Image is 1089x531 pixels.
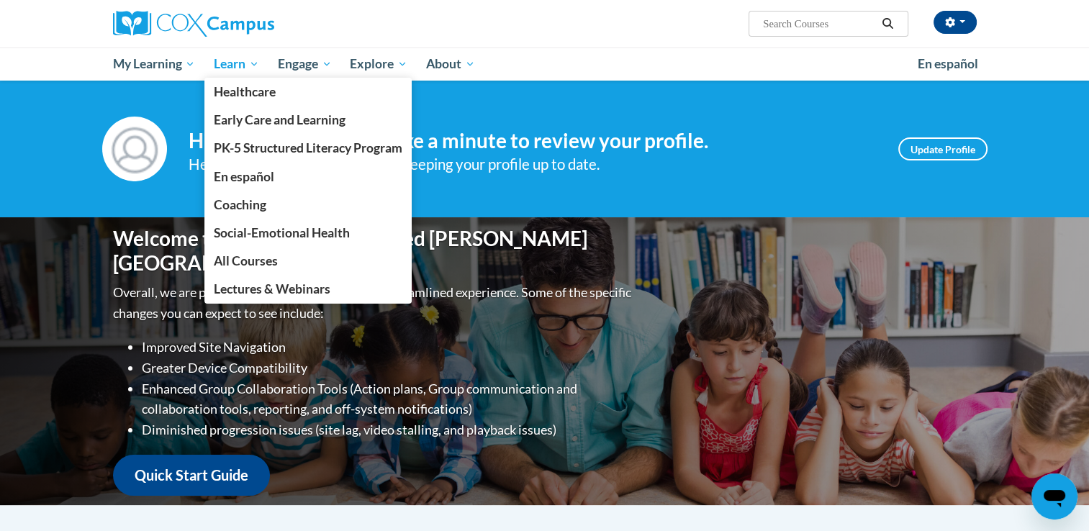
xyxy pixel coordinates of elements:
[204,247,412,275] a: All Courses
[204,275,412,303] a: Lectures & Webinars
[762,15,877,32] input: Search Courses
[204,191,412,219] a: Coaching
[214,55,259,73] span: Learn
[278,55,332,73] span: Engage
[204,134,412,162] a: PK-5 Structured Literacy Program
[204,47,268,81] a: Learn
[204,78,412,106] a: Healthcare
[214,112,345,127] span: Early Care and Learning
[113,455,270,496] a: Quick Start Guide
[142,358,635,378] li: Greater Device Compatibility
[142,337,635,358] li: Improved Site Navigation
[214,169,274,184] span: En español
[214,225,350,240] span: Social-Emotional Health
[113,11,274,37] img: Cox Campus
[113,11,387,37] a: Cox Campus
[214,140,402,155] span: PK-5 Structured Literacy Program
[214,197,266,212] span: Coaching
[918,56,978,71] span: En español
[908,49,988,79] a: En español
[113,282,635,324] p: Overall, we are proud to provide you with a more streamlined experience. Some of the specific cha...
[268,47,341,81] a: Engage
[898,137,988,160] a: Update Profile
[204,219,412,247] a: Social-Emotional Health
[189,129,877,153] h4: Hi [PERSON_NAME]! Take a minute to review your profile.
[214,253,278,268] span: All Courses
[189,153,877,176] div: Help improve your experience by keeping your profile up to date.
[350,55,407,73] span: Explore
[204,106,412,134] a: Early Care and Learning
[204,163,412,191] a: En español
[877,15,898,32] button: Search
[417,47,484,81] a: About
[112,55,195,73] span: My Learning
[214,84,276,99] span: Healthcare
[102,117,167,181] img: Profile Image
[142,378,635,420] li: Enhanced Group Collaboration Tools (Action plans, Group communication and collaboration tools, re...
[1031,473,1077,519] iframe: Button to launch messaging window
[104,47,205,81] a: My Learning
[426,55,475,73] span: About
[91,47,998,81] div: Main menu
[214,281,330,296] span: Lectures & Webinars
[934,11,977,34] button: Account Settings
[340,47,417,81] a: Explore
[113,227,635,275] h1: Welcome to the new and improved [PERSON_NAME][GEOGRAPHIC_DATA]
[142,419,635,440] li: Diminished progression issues (site lag, video stalling, and playback issues)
